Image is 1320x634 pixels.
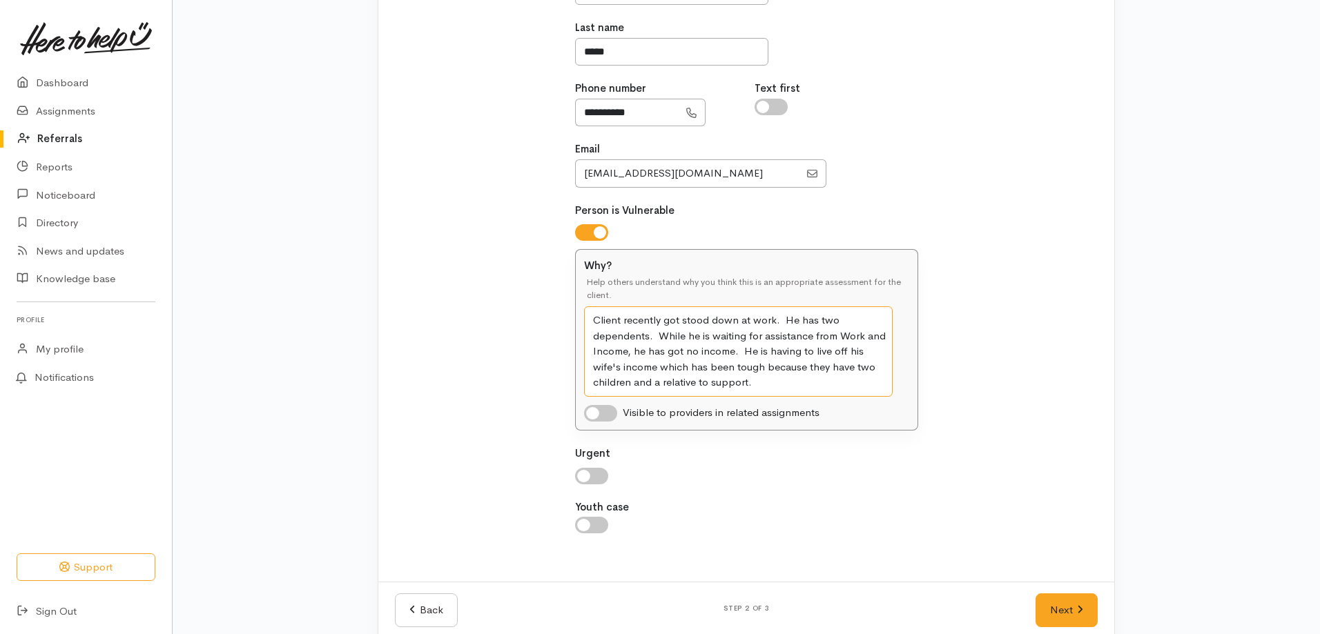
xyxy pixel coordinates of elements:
[584,258,612,274] label: Why?
[1036,593,1098,627] a: Next
[575,499,629,515] label: Youth case
[17,553,155,582] button: Support
[584,276,909,306] div: Help others understand why you think this is an appropriate assessment for the client.
[575,446,610,462] label: Urgent
[755,81,800,97] label: Text first
[623,405,819,422] div: Visible to providers in related assignments
[575,20,624,36] label: Last name
[474,604,1018,612] h6: Step 2 of 3
[575,81,646,97] label: Phone number
[575,141,600,157] label: Email
[17,310,155,329] h6: Profile
[395,593,458,627] a: Back
[575,203,674,219] label: Person is Vulnerable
